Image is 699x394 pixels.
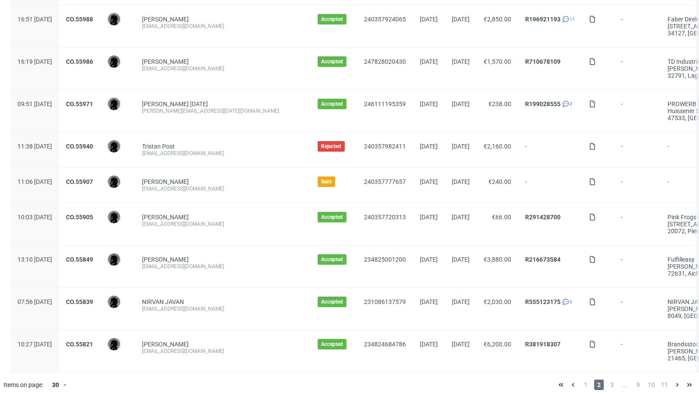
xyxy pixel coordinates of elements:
a: [PERSON_NAME] [142,58,189,65]
a: CO.55986 [66,58,93,65]
span: [DATE] [420,256,438,263]
span: Items on page: [3,380,43,389]
span: - [621,256,654,277]
span: Sent [321,178,332,185]
img: Dawid Urbanowicz [108,253,120,266]
span: ... [620,380,630,390]
span: - [525,143,575,157]
span: €240.00 [488,178,511,185]
span: 07:56 [DATE] [17,298,52,305]
img: Dawid Urbanowicz [108,140,120,152]
img: Dawid Urbanowicz [108,13,120,25]
a: CO.55821 [66,341,93,348]
a: CO.55907 [66,178,93,185]
span: 10 [647,380,656,390]
a: 246111195359 [364,100,406,107]
a: 240357982411 [364,143,406,150]
img: Dawid Urbanowicz [108,211,120,223]
a: R381918307 [525,341,561,348]
span: 10:03 [DATE] [17,214,52,221]
span: €1,570.00 [484,58,511,65]
span: [DATE] [420,100,438,107]
div: 30 [47,379,62,391]
a: Tristan Post [142,143,175,150]
span: 11 [660,380,669,390]
div: [EMAIL_ADDRESS][DOMAIN_NAME] [142,221,304,228]
a: CO.55905 [66,214,93,221]
a: R196921193 [525,16,561,23]
span: 3 [607,380,617,390]
span: - [621,214,654,235]
a: CO.55940 [66,143,93,150]
a: 240357924065 [364,16,406,23]
span: 2 [570,298,572,305]
span: [DATE] [452,100,470,107]
a: [PERSON_NAME] [142,178,189,185]
span: Accepted [321,256,343,263]
span: €6,200.00 [484,341,511,348]
span: [DATE] [420,16,438,23]
span: Accepted [321,100,343,107]
img: Dawid Urbanowicz [108,176,120,188]
span: Rejected [321,143,341,150]
a: NIRVAN JAVAN [142,298,184,305]
span: [DATE] [420,214,438,221]
span: [DATE] [452,178,470,185]
span: [DATE] [452,256,470,263]
span: 16:19 [DATE] [17,58,52,65]
div: [EMAIL_ADDRESS][DOMAIN_NAME] [142,185,304,192]
a: 240357720313 [364,214,406,221]
span: 10:27 [DATE] [17,341,52,348]
a: CO.55839 [66,298,93,305]
span: €2,850.00 [484,16,511,23]
span: - [621,178,654,192]
span: Accepted [321,298,343,305]
span: Accepted [321,341,343,348]
a: 240357777657 [364,178,406,185]
span: - [621,58,654,79]
a: [PERSON_NAME] [142,16,189,23]
div: [EMAIL_ADDRESS][DOMAIN_NAME] [142,348,304,355]
span: [DATE] [452,16,470,23]
div: [EMAIL_ADDRESS][DOMAIN_NAME] [142,263,304,270]
div: [EMAIL_ADDRESS][DOMAIN_NAME] [142,23,304,30]
a: R199028555 [525,100,561,107]
span: 13:10 [DATE] [17,256,52,263]
a: 234825001200 [364,256,406,263]
span: €3,880.00 [484,256,511,263]
a: 2 [561,100,572,107]
span: [DATE] [420,298,438,305]
span: [DATE] [420,143,438,150]
a: 11 [561,16,575,23]
div: [EMAIL_ADDRESS][DOMAIN_NAME] [142,305,304,312]
span: [DATE] [452,298,470,305]
img: Dawid Urbanowicz [108,98,120,110]
span: [DATE] [452,214,470,221]
div: [EMAIL_ADDRESS][DOMAIN_NAME] [142,150,304,157]
a: [PERSON_NAME] [142,214,189,221]
span: 11 [570,16,575,23]
a: R555123175 [525,298,561,305]
span: [DATE] [452,143,470,150]
span: €238.00 [488,100,511,107]
div: [EMAIL_ADDRESS][DOMAIN_NAME] [142,65,304,72]
span: 9 [633,380,643,390]
span: 1 [581,380,591,390]
span: [DATE] [452,341,470,348]
a: R710678109 [525,58,561,65]
span: [DATE] [452,58,470,65]
span: 2 [594,380,604,390]
a: CO.55971 [66,100,93,107]
span: Accepted [321,214,343,221]
img: Dawid Urbanowicz [108,338,120,350]
a: CO.55849 [66,256,93,263]
a: 231086137579 [364,298,406,305]
a: [PERSON_NAME] [DATE] [142,100,208,107]
span: [DATE] [420,178,438,185]
span: 16:51 [DATE] [17,16,52,23]
span: - [621,143,654,157]
span: €66.00 [492,214,511,221]
span: - [621,100,654,121]
span: - [621,16,654,37]
a: [PERSON_NAME] [142,256,189,263]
